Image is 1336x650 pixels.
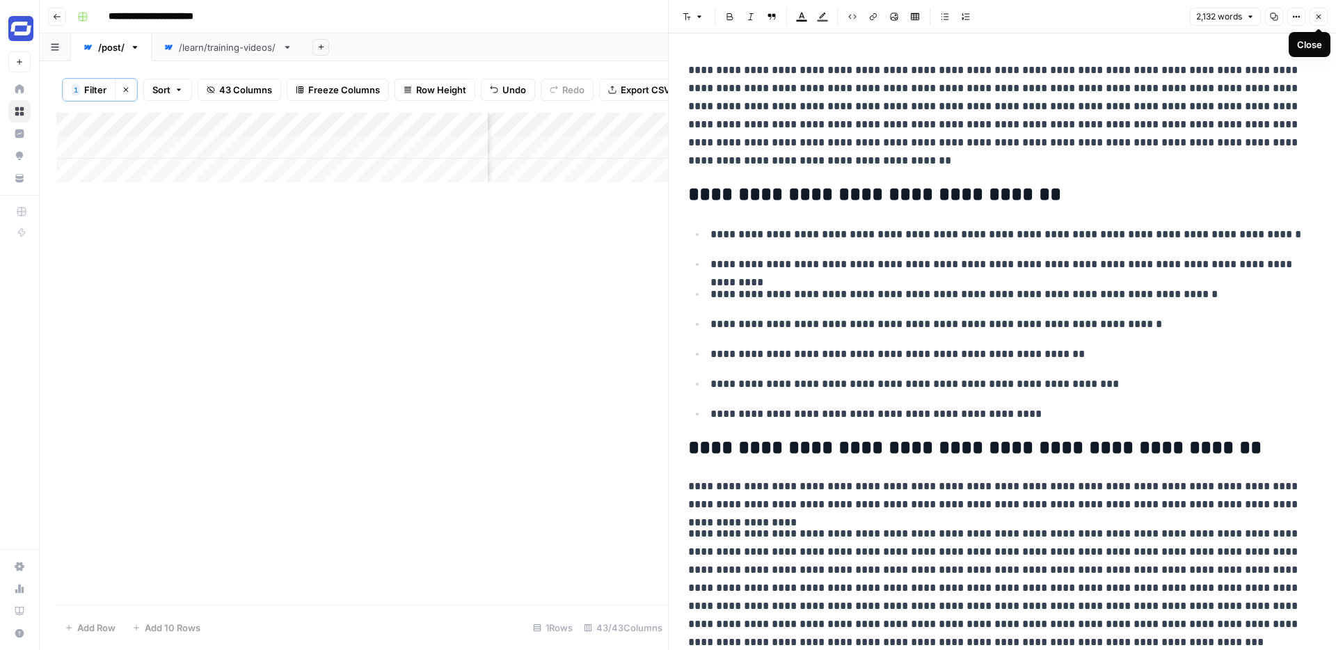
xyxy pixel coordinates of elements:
span: 1 [74,84,78,95]
span: Redo [562,83,584,97]
button: 43 Columns [198,79,281,101]
span: Undo [502,83,526,97]
div: /post/ [98,40,125,54]
a: Opportunities [8,145,31,167]
a: /learn/training-videos/ [152,33,304,61]
button: Help + Support [8,622,31,644]
div: 1 Rows [527,617,578,639]
button: Freeze Columns [287,79,389,101]
button: Add 10 Rows [124,617,209,639]
span: Filter [84,83,106,97]
button: 1Filter [63,79,115,101]
button: 2,132 words [1190,8,1261,26]
span: Add 10 Rows [145,621,200,635]
div: 1 [72,84,80,95]
a: Usage [8,578,31,600]
a: Learning Hub [8,600,31,622]
button: Undo [481,79,535,101]
a: Your Data [8,167,31,189]
span: Sort [152,83,170,97]
button: Add Row [56,617,124,639]
span: Row Height [416,83,466,97]
a: /post/ [71,33,152,61]
a: Insights [8,122,31,145]
img: Synthesia Logo [8,16,33,41]
div: /learn/training-videos/ [179,40,277,54]
div: Close [1297,38,1322,51]
button: Redo [541,79,594,101]
span: Freeze Columns [308,83,380,97]
div: 43/43 Columns [578,617,668,639]
span: 2,132 words [1196,10,1242,23]
a: Browse [8,100,31,122]
a: Settings [8,555,31,578]
span: 43 Columns [219,83,272,97]
span: Export CSV [621,83,670,97]
button: Sort [143,79,192,101]
button: Export CSV [599,79,679,101]
span: Add Row [77,621,116,635]
button: Row Height [395,79,475,101]
a: Home [8,78,31,100]
button: Workspace: Synthesia [8,11,31,46]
